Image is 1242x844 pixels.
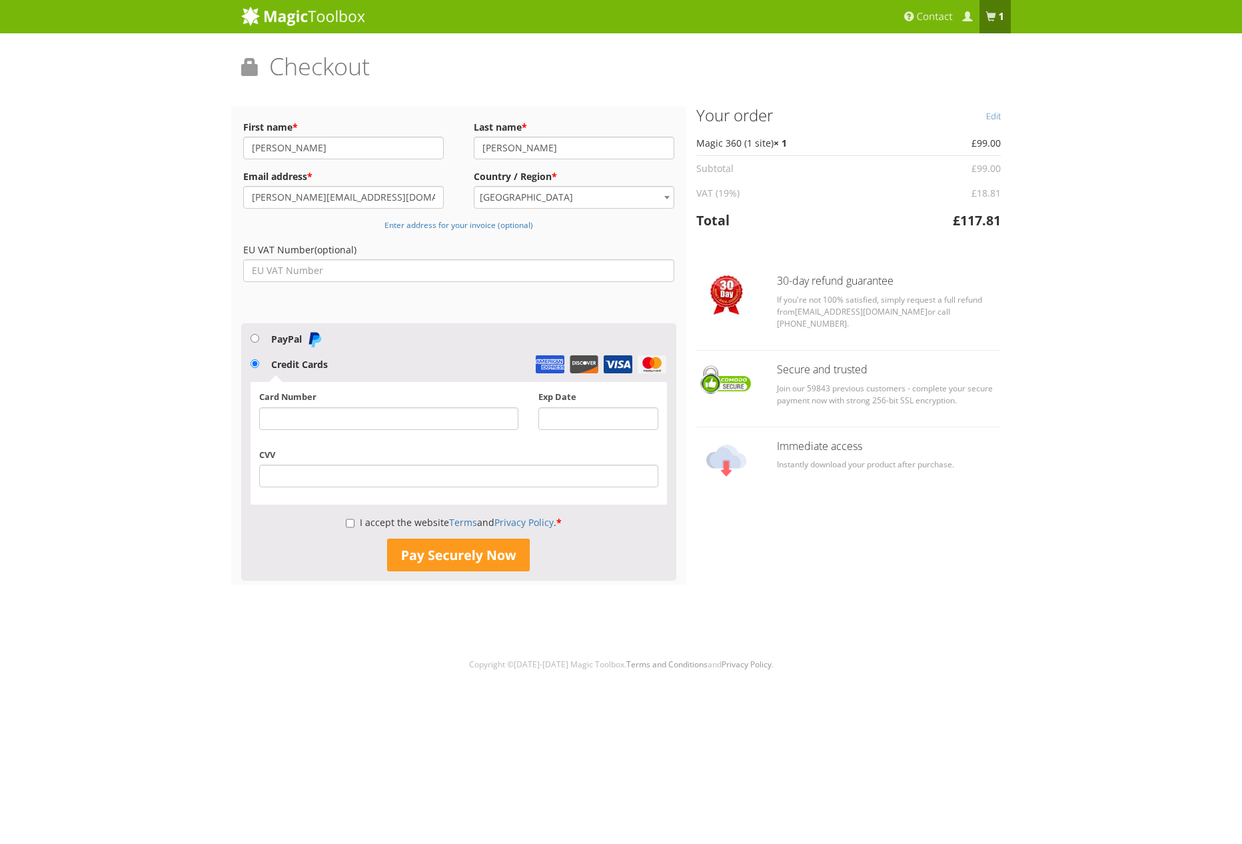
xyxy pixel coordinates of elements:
[696,131,891,155] td: Magic 360 (1 site)
[626,659,708,670] a: Terms and Conditions
[474,118,674,137] label: Last name
[710,275,743,315] img: Checkout
[474,167,674,186] label: Country / Region
[494,516,554,529] a: Privacy Policy
[953,211,960,229] span: £
[971,162,1001,175] bdi: 99.00
[307,170,312,183] abbr: required
[998,10,1004,23] b: 1
[314,243,356,256] span: (optional)
[603,355,633,373] img: Visa
[971,137,977,149] span: £
[346,512,354,535] input: I accept the websiteTermsandPrivacy Policy.*
[387,539,530,572] button: Pay Securely Now
[637,355,667,373] img: MasterCard
[706,441,746,481] img: Checkout
[474,187,674,208] span: Germany
[777,275,1001,287] h3: 30-day refund guarantee
[777,383,1001,407] p: Join our 59843 previous customers - complete your secure payment now with strong 256-bit SSL encr...
[384,218,533,231] a: Enter address for your invoice (optional)
[556,516,562,529] abbr: required
[696,155,891,181] th: Subtotal
[243,167,444,186] label: Email address
[522,121,527,133] abbr: required
[971,162,977,175] span: £
[795,306,928,317] a: [EMAIL_ADDRESS][DOMAIN_NAME]
[774,137,787,149] strong: × 1
[552,170,557,183] abbr: required
[271,333,322,345] label: PayPal
[474,186,674,209] span: Country / Region
[538,391,576,403] label: Exp Date
[971,137,1001,149] bdi: 99.00
[243,118,444,137] label: First name
[917,10,953,23] span: Contact
[971,187,977,199] span: £
[535,355,565,373] img: Amex
[384,219,533,230] small: Enter address for your invoice (optional)
[346,516,562,529] label: I accept the website and .
[953,211,1001,229] bdi: 117.81
[777,364,1001,376] h3: Secure and trusted
[569,355,599,373] img: Discover
[696,364,758,396] img: Checkout
[243,259,674,282] input: EU VAT Number
[268,469,650,483] iframe: Secure Credit Card Frame - CVV
[259,449,275,461] label: CVV
[547,412,650,425] iframe: Secure Credit Card Frame - Expiration Date
[777,459,1001,471] p: Instantly download your product after purchase.
[307,331,322,347] img: PayPal
[259,391,316,403] label: Card Number
[722,659,772,670] a: Privacy Policy
[241,288,676,299] iframe: PayPal Message 1
[777,294,1001,330] p: If you're not 100% satisfied, simply request a full refund from or call [PHONE_NUMBER].
[971,187,1001,199] span: 18.81
[696,107,1001,124] h3: Your order
[777,441,1001,453] h3: Immediate access
[268,412,510,425] iframe: Secure Credit Card Frame - Credit Card Number
[271,358,328,371] label: Credit Cards
[449,516,477,529] a: Terms
[986,107,1001,125] a: Edit
[241,6,365,26] img: MagicToolbox.com - Image tools for your website
[696,205,891,235] th: Total
[243,241,674,259] label: EU VAT Number
[293,121,298,133] abbr: required
[241,53,1001,90] h1: Checkout
[696,181,891,205] th: VAT (19%)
